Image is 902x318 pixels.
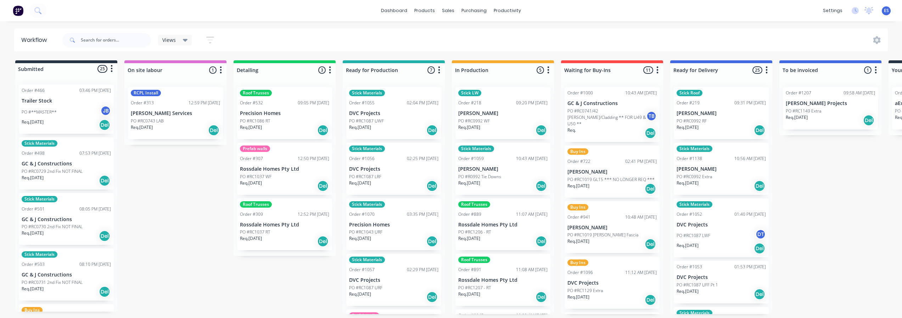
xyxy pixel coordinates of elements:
[734,264,766,270] div: 01:53 PM [DATE]
[131,118,164,124] p: PO #RC0743 LAB
[19,84,114,134] div: Order #46603:46 PM [DATE]Trailer StockPO #**MASTER**JBReq.[DATE]Del
[567,225,657,231] p: [PERSON_NAME]
[567,108,646,127] p: PO #RC0741/42 [PERSON_NAME]/Cladding ** FOR U49 & U50 **
[349,90,385,96] div: Stick Materials
[22,206,45,212] div: Order #501
[677,201,712,208] div: Stick Materials
[22,87,45,94] div: Order #466
[349,211,375,218] div: Order #1070
[844,90,875,96] div: 09:58 AM [DATE]
[677,155,702,162] div: Order #1138
[516,155,548,162] div: 10:43 AM [DATE]
[536,236,547,247] div: Del
[458,118,490,124] p: PO #RC0992 WF
[458,166,548,172] p: [PERSON_NAME]
[22,230,44,236] p: Req. [DATE]
[79,206,111,212] div: 08:05 PM [DATE]
[677,100,700,106] div: Order #219
[22,119,44,125] p: Req. [DATE]
[677,90,702,96] div: Stick Roof
[22,140,57,147] div: Stick Materials
[674,87,769,139] div: Stick RoofOrder #21909:31 PM [DATE][PERSON_NAME]PO #RC0992 RFReq.[DATE]Del
[298,211,329,218] div: 12:52 PM [DATE]
[677,211,702,218] div: Order #1052
[674,143,769,195] div: Stick MaterialsOrder #113810:56 AM [DATE][PERSON_NAME]PO #RC0992 ExtraReq.[DATE]Del
[625,269,657,276] div: 11:12 AM [DATE]
[645,294,656,306] div: Del
[426,125,438,136] div: Del
[458,201,490,208] div: Roof Trusses
[22,224,83,230] p: PO #RC0730 2nd Fix NOT FINAL
[240,110,329,116] p: Precision Homes
[565,201,660,253] div: Buy InsOrder #94110:48 AM [DATE][PERSON_NAME]PO #RC1019 [PERSON_NAME] FasciaReq.[DATE]Del
[240,174,271,180] p: PO #RC1037 WF
[346,254,441,306] div: Stick MaterialsOrder #105702:29 PM [DATE]DVC ProjectsPO #RC1087 URFReq.[DATE]Del
[458,291,480,297] p: Req. [DATE]
[22,307,43,313] div: Buy Ins
[677,282,718,288] p: PO #RC1087 UFF Pt 1
[79,150,111,157] div: 07:53 PM [DATE]
[19,137,114,190] div: Stick MaterialsOrder #49807:53 PM [DATE]GC & J ConstructionsPO #RC0729 2nd Fix NOT FINALReq.[DATE...
[411,5,438,16] div: products
[565,87,660,142] div: Order #100010:43 AM [DATE]GC & J ConstructionsPO #RC0741/42 [PERSON_NAME]/Cladding ** FOR U49 & U...
[677,310,712,316] div: Stick Materials
[19,193,114,245] div: Stick MaterialsOrder #50108:05 PM [DATE]GC & J ConstructionsPO #RC0730 2nd Fix NOT FINALReq.[DATE...
[819,5,846,16] div: settings
[536,125,547,136] div: Del
[237,143,332,195] div: Prefab wallsOrder #30712:50 PM [DATE]Rossdale Homes Pty LtdPO #RC1037 WFReq.[DATE]Del
[786,108,821,114] p: PO #RC1149 Extra
[240,229,270,235] p: PO #RC1037 RT
[755,229,766,240] div: DT
[240,90,272,96] div: Roof Trusses
[677,232,710,239] p: PO #RC1087 LWF
[458,180,480,186] p: Req. [DATE]
[786,114,808,121] p: Req. [DATE]
[131,124,153,131] p: Req. [DATE]
[79,87,111,94] div: 03:46 PM [DATE]
[490,5,525,16] div: productivity
[567,294,589,300] p: Req. [DATE]
[407,267,438,273] div: 02:29 PM [DATE]
[786,100,875,106] p: [PERSON_NAME] Projects
[674,198,769,258] div: Stick MaterialsOrder #105201:40 PM [DATE]DVC ProjectsPO #RC1087 LWFDTReq.[DATE]Del
[863,115,874,126] div: Del
[516,267,548,273] div: 11:08 AM [DATE]
[162,36,176,44] span: Views
[565,146,660,198] div: Buy InsOrder #72202:41 PM [DATE][PERSON_NAME]PO #RC1019 GL15 *** NO LONGER REQ ***Req.[DATE]Del
[349,180,371,186] p: Req. [DATE]
[346,143,441,195] div: Stick MaterialsOrder #105602:25 PM [DATE]DVC ProjectsPO #RC1087 LRFReq.[DATE]Del
[317,125,329,136] div: Del
[81,33,151,47] input: Search for orders...
[240,201,272,208] div: Roof Trusses
[565,257,660,309] div: Buy InsOrder #109611:12 AM [DATE]DVC ProjectsPO #RC1129 ExtraReq.[DATE]Del
[677,124,699,131] p: Req. [DATE]
[455,198,550,251] div: Roof TrussesOrder #88911:07 AM [DATE]Rossdale Homes Pty LtdPO #RC1206 - RTReq.[DATE]Del
[458,222,548,228] p: Rossdale Homes Pty Ltd
[237,198,332,251] div: Roof TrussesOrder #30912:52 PM [DATE]Rossdale Homes Pty LtdPO #RC1037 RTReq.[DATE]Del
[677,180,699,186] p: Req. [DATE]
[317,180,329,192] div: Del
[298,100,329,106] div: 09:05 PM [DATE]
[426,236,438,247] div: Del
[349,291,371,297] p: Req. [DATE]
[734,100,766,106] div: 09:31 PM [DATE]
[458,285,491,291] p: PO #RC1207 - RT
[645,238,656,250] div: Del
[349,174,381,180] p: PO #RC1087 LRF
[349,285,382,291] p: PO #RC1087 URF
[22,261,45,268] div: Order #503
[458,100,481,106] div: Order #218
[516,100,548,106] div: 09:20 PM [DATE]
[458,90,481,96] div: Stick LW
[458,155,484,162] div: Order #1059
[458,257,490,263] div: Roof Trusses
[240,146,270,152] div: Prefab walls
[426,291,438,303] div: Del
[677,166,766,172] p: [PERSON_NAME]
[567,158,590,165] div: Order #722
[567,204,588,210] div: Buy Ins
[438,5,458,16] div: sales
[458,124,480,131] p: Req. [DATE]
[677,222,766,228] p: DVC Projects
[99,175,110,186] div: Del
